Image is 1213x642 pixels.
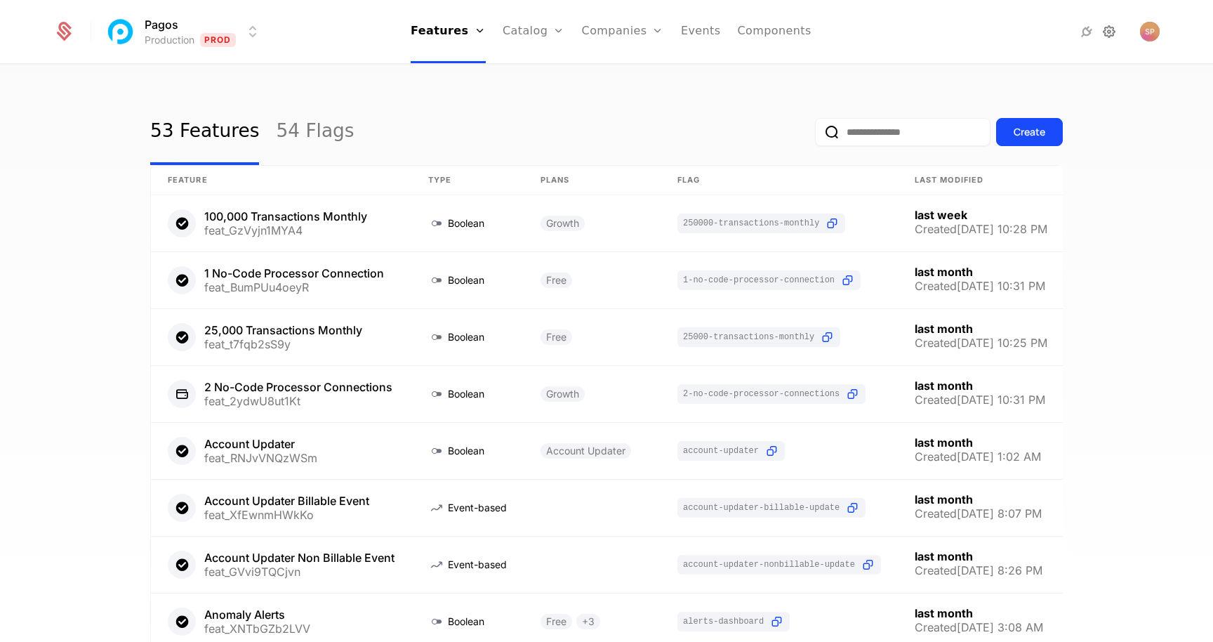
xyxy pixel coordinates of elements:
[661,166,898,195] th: Flag
[276,99,354,165] a: 54 Flags
[151,166,411,195] th: Feature
[1078,23,1095,40] a: Integrations
[145,33,194,47] div: Production
[108,16,261,47] button: Select environment
[1101,23,1118,40] a: Settings
[150,99,259,165] a: 53 Features
[411,166,524,195] th: Type
[200,33,236,47] span: Prod
[524,166,661,195] th: Plans
[104,15,138,48] img: Pagos
[898,166,1064,195] th: Last Modified
[1140,22,1160,41] button: Open user button
[1014,125,1045,139] div: Create
[996,118,1063,146] button: Create
[145,16,178,33] span: Pagos
[1140,22,1160,41] img: Simon Persson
